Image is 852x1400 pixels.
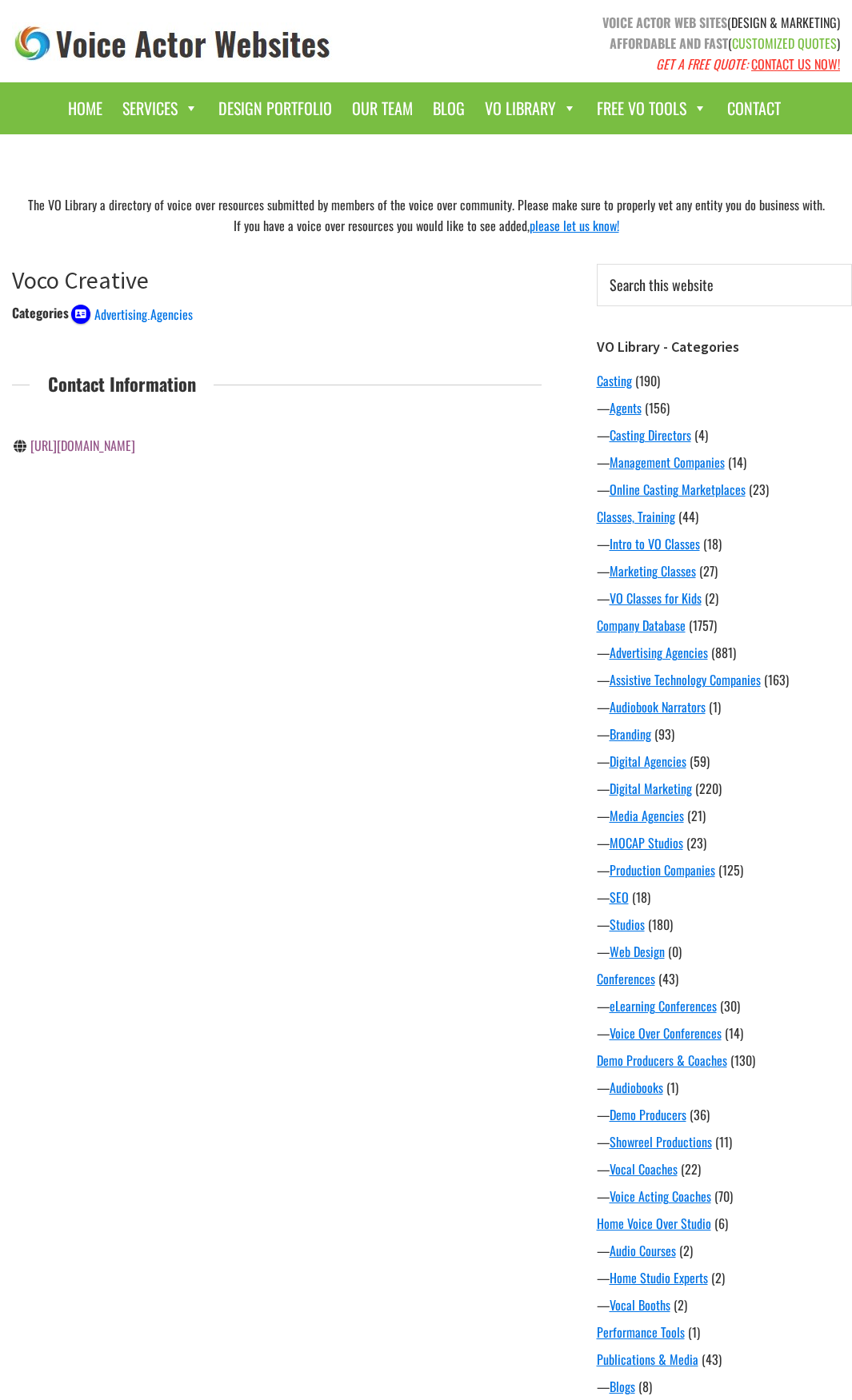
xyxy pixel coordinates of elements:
a: Services [114,90,206,126]
a: Assistive Technology Companies [610,670,761,689]
a: Company Database [597,616,686,635]
span: (23) [749,480,769,499]
a: Free VO Tools [589,90,715,126]
span: (44) [678,507,698,526]
a: please let us know! [530,216,619,235]
span: (70) [714,1187,733,1206]
a: SEO [610,887,629,907]
a: Home Voice Over Studio [597,1214,711,1233]
a: Performance Tools [597,1322,685,1342]
a: VO Classes for Kids [610,588,702,608]
a: Voice Acting Coaches [610,1187,711,1206]
a: Demo Producers [610,1105,686,1124]
span: (14) [725,1023,743,1043]
span: (220) [695,779,722,798]
a: Our Team [344,90,421,126]
a: Agents [610,398,642,417]
span: (1) [688,1322,700,1342]
span: (881) [711,643,736,662]
span: (93) [654,724,674,744]
a: Management Companies [610,453,725,472]
a: Audiobook Narrators [610,697,706,716]
a: Classes, Training [597,507,675,526]
a: Conferences [597,969,655,988]
a: Contact [719,90,789,126]
a: Online Casting Marketplaces [610,480,746,499]
span: (2) [711,1268,725,1287]
a: Vocal Coaches [610,1159,678,1179]
a: Branding [610,724,651,744]
a: Blogs [610,1377,635,1396]
span: (18) [703,534,722,553]
span: (2) [705,588,718,608]
a: Casting Directors [610,425,691,445]
a: Web Design [610,942,665,961]
a: Studios [610,915,645,934]
span: (43) [658,969,678,988]
span: (2) [679,1241,693,1260]
a: Vocal Booths [610,1295,670,1314]
a: Advertising Agencies [71,303,193,322]
a: Voice Over Conferences [610,1023,722,1043]
span: (156) [645,398,670,417]
span: (43) [702,1350,722,1369]
span: Advertising Agencies [94,305,193,324]
p: (DESIGN & MARKETING) ( ) [438,12,841,74]
a: Production Companies [610,860,715,879]
a: Publications & Media [597,1350,698,1369]
a: Design Portfolio [210,90,340,126]
em: GET A FREE QUOTE: [656,54,748,74]
div: Categories [12,303,69,322]
span: (8) [638,1377,652,1396]
article: Voco Creative [12,265,542,491]
span: (125) [718,860,743,879]
span: (6) [714,1214,728,1233]
a: Audiobooks [610,1078,663,1097]
span: (4) [694,425,708,445]
span: (180) [648,915,673,934]
span: (1) [666,1078,678,1097]
a: Advertising Agencies [610,643,708,662]
span: Contact Information [30,369,214,398]
a: Blog [425,90,473,126]
a: Media Agencies [610,806,684,825]
a: VO Library [477,90,585,126]
a: eLearning Conferences [610,996,717,1015]
a: Digital Marketing [610,779,692,798]
a: Marketing Classes [610,561,696,580]
img: voice_actor_websites_logo [12,22,334,65]
a: Demo Producers & Coaches [597,1051,727,1070]
a: Home [60,90,110,126]
a: CONTACT US NOW! [751,54,840,74]
span: (190) [635,371,660,390]
span: (30) [720,996,740,1015]
span: (36) [690,1105,710,1124]
a: [URL][DOMAIN_NAME] [30,436,135,455]
a: Showreel Productions [610,1132,712,1151]
strong: AFFORDABLE AND FAST [610,34,728,53]
span: (2) [674,1295,687,1314]
span: (22) [681,1159,701,1179]
a: Digital Agencies [610,752,686,771]
span: (21) [687,806,706,825]
span: CUSTOMIZED QUOTES [732,34,837,53]
strong: VOICE ACTOR WEB SITES [602,13,727,32]
span: (1) [709,697,721,716]
span: (1757) [689,616,717,635]
a: Home Studio Experts [610,1268,708,1287]
a: MOCAP Studios [610,833,683,852]
span: (14) [728,453,746,472]
span: (11) [715,1132,732,1151]
span: (18) [632,887,650,907]
a: Casting [597,371,632,390]
span: (27) [699,561,718,580]
span: (163) [764,670,789,689]
span: (0) [668,942,682,961]
span: (130) [730,1051,755,1070]
a: Audio Courses [610,1241,676,1260]
span: (23) [686,833,706,852]
span: (59) [690,752,710,771]
a: Intro to VO Classes [610,534,700,553]
h1: Voco Creative [12,265,542,294]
